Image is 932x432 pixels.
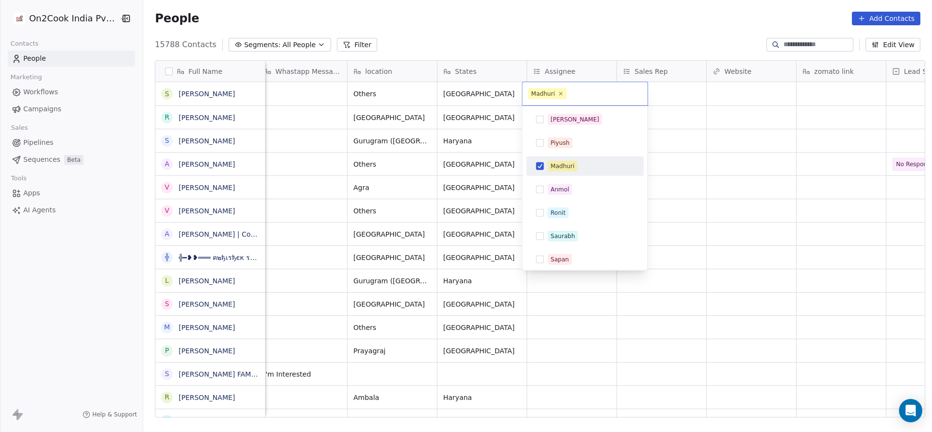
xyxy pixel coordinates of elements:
div: Madhuri [550,162,574,171]
div: Madhuri [531,89,555,98]
div: Piyush [550,138,569,147]
div: Suggestions [526,110,644,409]
div: Sapan [550,255,569,264]
div: Ronit [550,208,566,217]
div: Anmol [550,185,569,194]
div: [PERSON_NAME] [550,115,599,124]
div: Saurabh [550,232,575,241]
